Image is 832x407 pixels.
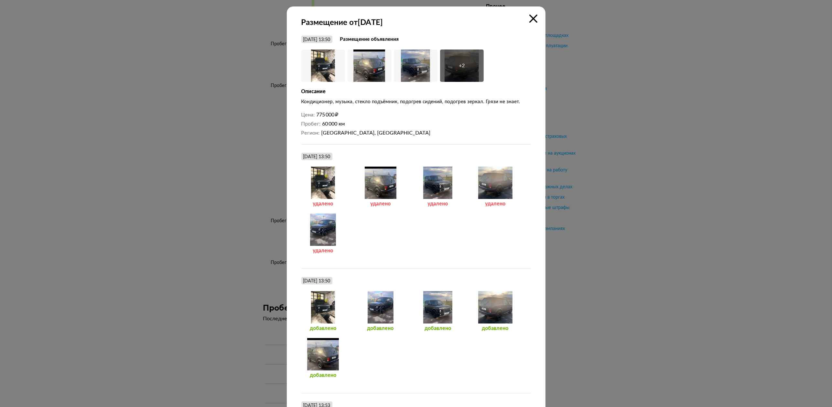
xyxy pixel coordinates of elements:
[301,201,345,207] div: удалено
[301,247,345,254] div: удалено
[394,49,438,82] img: Car Photo
[303,278,330,284] div: [DATE] 13:50
[473,325,517,332] div: добавлено
[459,62,465,69] div: + 2
[301,372,345,379] div: добавлено
[301,18,531,27] strong: Размещение от [DATE]
[301,325,345,332] div: добавлено
[301,49,345,82] img: Car Photo
[473,201,517,207] div: удалено
[348,49,391,82] img: Car Photo
[416,325,460,332] div: добавлено
[301,88,531,95] div: Описание
[316,112,338,117] span: 775 000 ₽
[301,130,320,136] dt: Регион
[301,121,321,127] dt: Пробег
[321,130,531,136] dd: [GEOGRAPHIC_DATA], [GEOGRAPHIC_DATA]
[303,37,330,43] div: [DATE] 13:50
[303,154,330,160] div: [DATE] 13:50
[322,121,531,127] dd: 60 000 км
[340,36,399,43] strong: Размещение объявления
[301,99,531,105] div: Кондиционер, музыка, стекло подъёмник, подогрев сидений, подогрев зеркал. Грязи не знает.
[359,201,402,207] div: удалено
[301,112,315,118] dt: Цена
[359,325,402,332] div: добавлено
[416,201,460,207] div: удалено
